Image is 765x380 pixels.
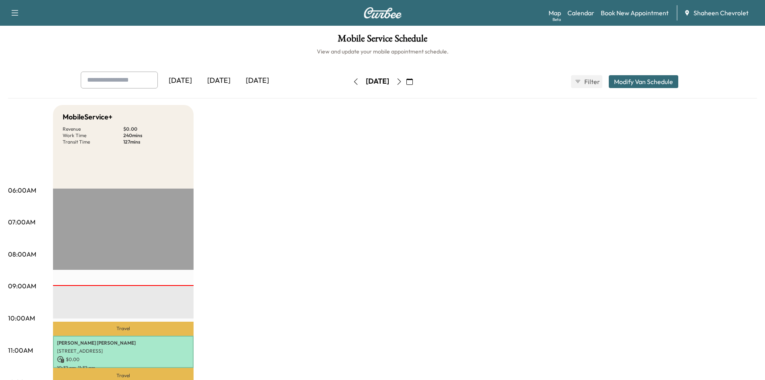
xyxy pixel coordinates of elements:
p: 08:00AM [8,249,36,259]
p: $ 0.00 [123,126,184,132]
p: [PERSON_NAME] [PERSON_NAME] [57,340,190,346]
span: Shaheen Chevrolet [694,8,749,18]
button: Modify Van Schedule [609,75,678,88]
p: 10:32 am - 11:32 am [57,365,190,371]
div: [DATE] [238,72,277,90]
p: $ 0.00 [57,356,190,363]
p: 11:00AM [8,345,33,355]
div: [DATE] [200,72,238,90]
a: Book New Appointment [601,8,669,18]
p: 09:00AM [8,281,36,291]
p: Travel [53,322,194,336]
h6: View and update your mobile appointment schedule. [8,47,757,55]
p: 07:00AM [8,217,35,227]
div: [DATE] [366,76,389,86]
button: Filter [571,75,602,88]
div: [DATE] [161,72,200,90]
span: Filter [584,77,599,86]
img: Curbee Logo [363,7,402,18]
h1: Mobile Service Schedule [8,34,757,47]
p: Transit Time [63,139,123,145]
p: 06:00AM [8,185,36,195]
div: Beta [553,16,561,23]
p: 240 mins [123,132,184,139]
p: Revenue [63,126,123,132]
a: MapBeta [549,8,561,18]
a: Calendar [567,8,594,18]
p: Work Time [63,132,123,139]
p: [STREET_ADDRESS] [57,348,190,354]
h5: MobileService+ [63,111,112,123]
p: 10:00AM [8,313,35,323]
p: 127 mins [123,139,184,145]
